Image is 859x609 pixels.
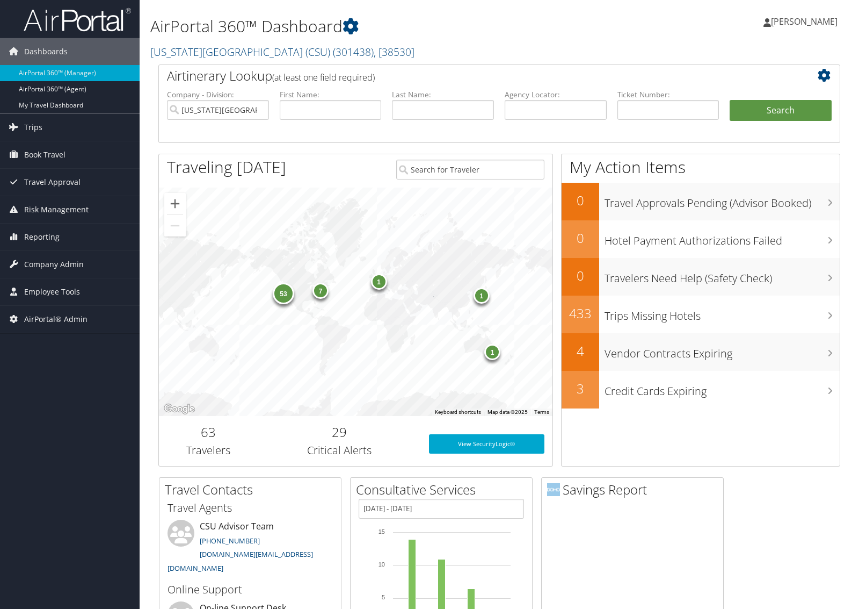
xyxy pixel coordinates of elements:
span: Trips [24,114,42,141]
h2: 29 [265,423,413,441]
div: 1 [474,288,490,304]
h2: Airtinerary Lookup [167,67,775,85]
tspan: 15 [378,528,385,535]
a: [DOMAIN_NAME][EMAIL_ADDRESS][DOMAIN_NAME] [168,549,313,573]
h2: 0 [562,267,599,285]
img: Google [162,402,197,416]
span: Reporting [24,224,60,250]
span: Book Travel [24,141,65,168]
h3: Online Support [168,582,333,597]
span: AirPortal® Admin [24,306,88,333]
h3: Travel Approvals Pending (Advisor Booked) [605,190,840,211]
span: Travel Approval [24,169,81,196]
h2: 0 [562,191,599,210]
h3: Travelers Need Help (Safety Check) [605,266,840,286]
span: , [ 38530 ] [374,45,414,59]
button: Zoom in [164,193,186,214]
a: Terms (opens in new tab) [534,409,549,415]
a: 3Credit Cards Expiring [562,371,840,409]
h3: Credit Cards Expiring [605,378,840,399]
button: Zoom out [164,215,186,237]
a: 433Trips Missing Hotels [562,296,840,333]
span: Company Admin [24,251,84,278]
h3: Travelers [167,443,249,458]
h2: 0 [562,229,599,247]
a: 0Hotel Payment Authorizations Failed [562,220,840,258]
div: 1 [371,273,387,289]
img: airportal-logo.png [24,7,131,32]
h2: 4 [562,342,599,360]
h2: Savings Report [547,481,723,499]
a: 4Vendor Contracts Expiring [562,333,840,371]
span: (at least one field required) [272,71,375,83]
h1: My Action Items [562,156,840,178]
a: 0Travelers Need Help (Safety Check) [562,258,840,296]
a: Open this area in Google Maps (opens a new window) [162,402,197,416]
a: [PHONE_NUMBER] [200,536,260,546]
h3: Trips Missing Hotels [605,303,840,324]
span: Employee Tools [24,278,80,305]
span: Dashboards [24,38,68,65]
tspan: 10 [378,561,385,568]
span: [PERSON_NAME] [771,16,838,27]
span: Map data ©2025 [487,409,528,415]
label: Agency Locator: [505,89,607,100]
button: Keyboard shortcuts [435,409,481,416]
h3: Travel Agents [168,500,333,515]
h3: Hotel Payment Authorizations Failed [605,228,840,248]
h3: Vendor Contracts Expiring [605,341,840,361]
a: [US_STATE][GEOGRAPHIC_DATA] (CSU) [150,45,414,59]
h2: 3 [562,379,599,398]
label: First Name: [280,89,382,100]
h2: Travel Contacts [165,481,341,499]
label: Last Name: [392,89,494,100]
li: CSU Advisor Team [162,520,338,577]
img: domo-logo.png [547,483,560,496]
span: ( 301438 ) [333,45,374,59]
h1: AirPortal 360™ Dashboard [150,15,616,38]
label: Ticket Number: [617,89,719,100]
div: 7 [312,282,329,298]
h2: Consultative Services [356,481,532,499]
a: View SecurityLogic® [429,434,544,454]
a: [PERSON_NAME] [763,5,848,38]
tspan: 5 [382,594,385,600]
h1: Traveling [DATE] [167,156,286,178]
input: Search for Traveler [396,160,544,180]
div: 1 [484,344,500,360]
span: Risk Management [24,196,89,223]
h3: Critical Alerts [265,443,413,458]
h2: 433 [562,304,599,323]
h2: 63 [167,423,249,441]
a: 0Travel Approvals Pending (Advisor Booked) [562,183,840,220]
button: Search [730,100,832,121]
label: Company - Division: [167,89,269,100]
div: 53 [273,283,294,304]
